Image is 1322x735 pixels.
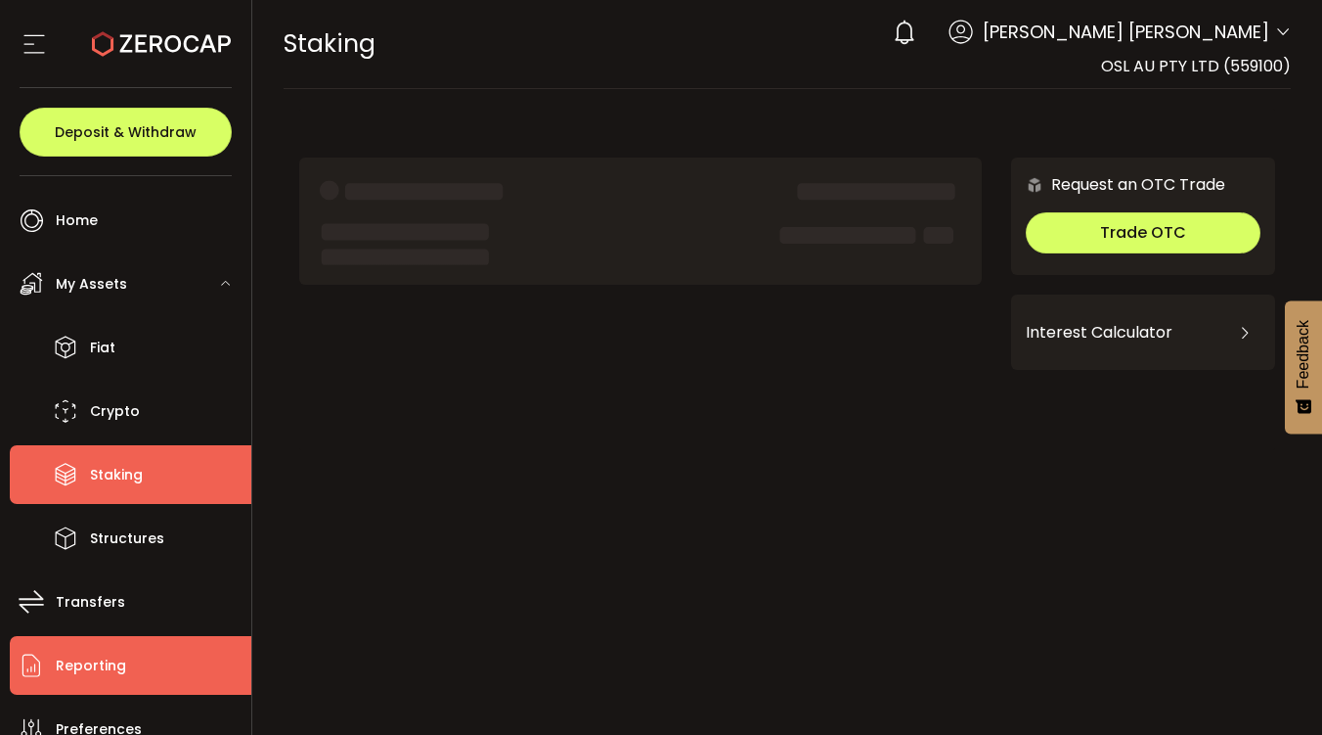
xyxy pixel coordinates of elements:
div: Interest Calculator [1026,309,1260,356]
span: Structures [90,525,164,553]
button: Deposit & Withdraw [20,108,232,157]
div: Request an OTC Trade [1011,172,1225,197]
span: Deposit & Withdraw [55,125,197,139]
span: [PERSON_NAME] [PERSON_NAME] [983,19,1269,45]
span: Reporting [56,652,126,680]
span: OSL AU PTY LTD (559100) [1101,55,1291,77]
span: Crypto [90,397,140,426]
img: 6nGpN7MZ9FLuBP83NiajKbTRY4UzlzQtBKtCrLLspmCkSvCZHBKvY3NxgQaT5JnOQREvtQ257bXeeSTueZfAPizblJ+Fe8JwA... [1026,176,1043,194]
button: Feedback - Show survey [1285,300,1322,434]
span: Home [56,207,98,235]
iframe: Chat Widget [1089,524,1322,735]
span: Feedback [1295,320,1312,389]
span: Fiat [90,334,115,362]
span: Staking [284,26,375,61]
span: Staking [90,461,143,489]
button: Trade OTC [1026,212,1260,253]
span: Transfers [56,588,125,617]
span: Trade OTC [1100,221,1186,244]
span: My Assets [56,270,127,299]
